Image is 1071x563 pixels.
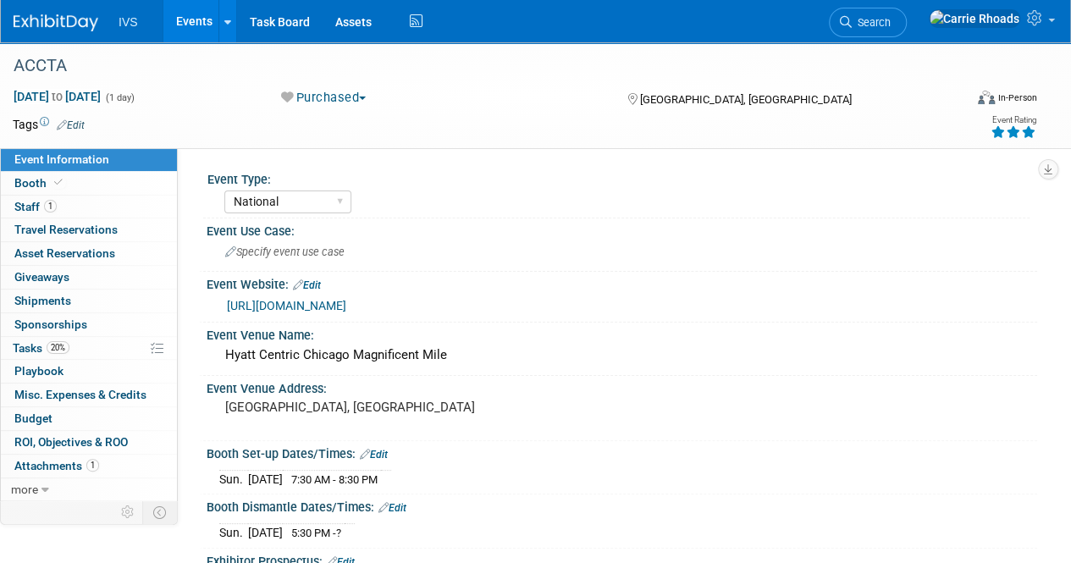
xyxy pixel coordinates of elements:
div: Booth Set-up Dates/Times: [207,441,1037,463]
a: Travel Reservations [1,218,177,241]
img: ExhibitDay [14,14,98,31]
img: Carrie Rhoads [929,9,1020,28]
span: more [11,483,38,496]
td: Tags [13,116,85,133]
span: 1 [86,459,99,472]
a: Staff1 [1,196,177,218]
span: to [49,90,65,103]
a: ROI, Objectives & ROO [1,431,177,454]
span: Sponsorships [14,317,87,331]
span: Playbook [14,364,63,378]
span: (1 day) [104,92,135,103]
div: Hyatt Centric Chicago Magnificent Mile [219,342,1024,368]
a: Search [829,8,907,37]
div: Event Use Case: [207,218,1037,240]
span: Tasks [13,341,69,355]
span: ROI, Objectives & ROO [14,435,128,449]
div: Event Format [887,88,1037,113]
a: Event Information [1,148,177,171]
a: Giveaways [1,266,177,289]
span: [GEOGRAPHIC_DATA], [GEOGRAPHIC_DATA] [639,93,851,106]
span: Misc. Expenses & Credits [14,388,146,401]
span: Shipments [14,294,71,307]
span: 5:30 PM - [291,527,341,539]
td: [DATE] [248,470,283,488]
span: ? [336,527,341,539]
span: Attachments [14,459,99,472]
span: Booth [14,176,66,190]
span: Staff [14,200,57,213]
td: Sun. [219,470,248,488]
a: Budget [1,407,177,430]
img: Format-Inperson.png [978,91,995,104]
span: 20% [47,341,69,354]
div: Event Venue Address: [207,376,1037,397]
td: Sun. [219,523,248,541]
div: Event Website: [207,272,1037,294]
button: Purchased [275,89,373,107]
a: Asset Reservations [1,242,177,265]
a: Attachments1 [1,455,177,477]
span: IVS [119,15,138,29]
a: Sponsorships [1,313,177,336]
a: Playbook [1,360,177,383]
div: In-Person [997,91,1037,104]
a: Misc. Expenses & Credits [1,384,177,406]
div: ACCTA [8,51,950,81]
div: Event Venue Name: [207,323,1037,344]
a: more [1,478,177,501]
a: Edit [360,449,388,461]
i: Booth reservation complete [54,178,63,187]
a: Tasks20% [1,337,177,360]
span: Travel Reservations [14,223,118,236]
a: Edit [57,119,85,131]
span: Specify event use case [225,246,345,258]
a: Booth [1,172,177,195]
td: Personalize Event Tab Strip [113,501,143,523]
span: Asset Reservations [14,246,115,260]
a: [URL][DOMAIN_NAME] [227,299,346,312]
div: Event Rating [991,116,1036,124]
td: Toggle Event Tabs [143,501,178,523]
a: Edit [293,279,321,291]
span: Giveaways [14,270,69,284]
span: Budget [14,411,52,425]
td: [DATE] [248,523,283,541]
a: Shipments [1,290,177,312]
span: Search [852,16,891,29]
span: Event Information [14,152,109,166]
a: Edit [378,502,406,514]
span: 1 [44,200,57,213]
pre: [GEOGRAPHIC_DATA], [GEOGRAPHIC_DATA] [225,400,534,415]
span: [DATE] [DATE] [13,89,102,104]
div: Event Type: [207,167,1030,188]
div: Booth Dismantle Dates/Times: [207,494,1037,516]
span: 7:30 AM - 8:30 PM [291,473,378,486]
